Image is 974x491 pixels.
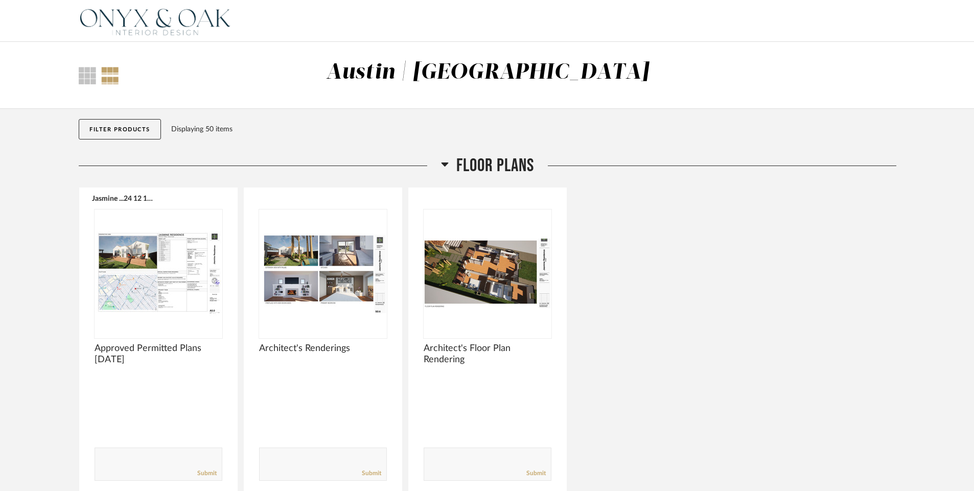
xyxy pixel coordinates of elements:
[424,343,551,365] span: Architect's Floor Plan Rendering
[456,155,534,177] span: Floor Plans
[197,469,217,478] a: Submit
[259,343,387,354] span: Architect's Renderings
[92,194,156,202] button: Jasmine ...24 12 18.pdf
[259,209,387,337] img: undefined
[95,209,222,337] img: undefined
[79,119,161,139] button: Filter Products
[362,469,381,478] a: Submit
[526,469,546,478] a: Submit
[326,62,649,83] div: Austin | [GEOGRAPHIC_DATA]
[79,1,232,41] img: 08ecf60b-2490-4d88-a620-7ab89e40e421.png
[95,343,222,365] span: Approved Permitted Plans [DATE]
[424,209,551,337] img: undefined
[171,124,892,135] div: Displaying 50 items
